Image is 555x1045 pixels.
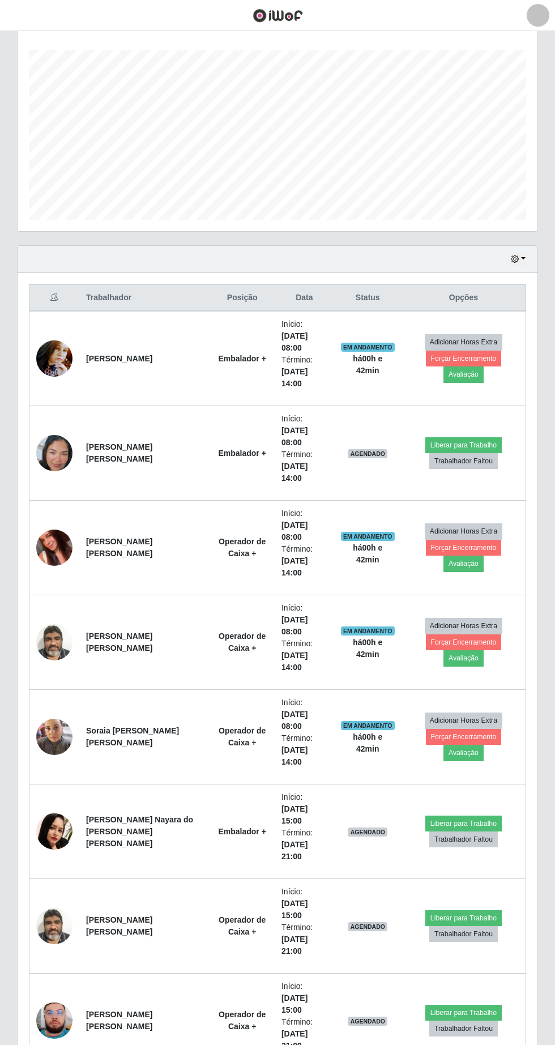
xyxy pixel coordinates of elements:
strong: há 00 h e 42 min [353,354,382,375]
button: Adicionar Horas Extra [425,618,502,634]
button: Avaliação [443,366,484,382]
strong: Embalador + [218,827,266,836]
time: [DATE] 08:00 [281,521,308,541]
strong: há 00 h e 42 min [353,543,382,564]
img: 1632155042572.jpeg [36,334,72,382]
li: Término: [281,638,327,673]
img: 1625107347864.jpeg [36,902,72,950]
span: AGENDADO [348,1017,387,1026]
time: [DATE] 21:00 [281,935,308,956]
img: 1752796864999.jpeg [36,713,72,761]
time: [DATE] 14:00 [281,367,308,388]
time: [DATE] 21:00 [281,840,308,861]
li: Término: [281,827,327,863]
li: Início: [281,980,327,1016]
button: Liberar para Trabalho [425,437,502,453]
button: Trabalhador Faltou [429,926,498,942]
li: Início: [281,318,327,354]
button: Avaliação [443,556,484,571]
strong: [PERSON_NAME] Nayara do [PERSON_NAME] [PERSON_NAME] [86,815,193,848]
span: AGENDADO [348,828,387,837]
time: [DATE] 08:00 [281,615,308,636]
strong: [PERSON_NAME] [PERSON_NAME] [86,1010,152,1031]
button: Liberar para Trabalho [425,1005,502,1021]
button: Adicionar Horas Extra [425,334,502,350]
button: Avaliação [443,650,484,666]
li: Término: [281,449,327,484]
strong: [PERSON_NAME] [PERSON_NAME] [86,442,152,463]
img: 1757949495626.jpeg [36,515,72,580]
strong: [PERSON_NAME] [86,354,152,363]
time: [DATE] 14:00 [281,462,308,483]
span: EM ANDAMENTO [341,721,395,730]
strong: Operador de Caixa + [219,726,266,747]
img: CoreUI Logo [253,8,303,23]
time: [DATE] 08:00 [281,710,308,731]
span: EM ANDAMENTO [341,626,395,635]
li: Início: [281,697,327,732]
time: [DATE] 15:00 [281,804,308,825]
th: Trabalhador [79,285,210,312]
strong: há 00 h e 42 min [353,732,382,753]
button: Forçar Encerramento [426,351,502,366]
time: [DATE] 14:00 [281,556,308,577]
time: [DATE] 15:00 [281,899,308,920]
strong: [PERSON_NAME] [PERSON_NAME] [86,632,152,652]
li: Início: [281,886,327,922]
strong: Soraia [PERSON_NAME] [PERSON_NAME] [86,726,179,747]
time: [DATE] 14:00 [281,745,308,766]
time: [DATE] 08:00 [281,426,308,447]
img: 1625107347864.jpeg [36,618,72,666]
img: 1753885080461.jpeg [36,813,72,850]
button: Forçar Encerramento [426,540,502,556]
li: Início: [281,791,327,827]
button: Avaliação [443,745,484,761]
th: Opções [402,285,526,312]
li: Término: [281,543,327,579]
span: AGENDADO [348,922,387,931]
strong: Operador de Caixa + [219,915,266,936]
button: Forçar Encerramento [426,729,502,745]
button: Forçar Encerramento [426,634,502,650]
button: Adicionar Horas Extra [425,713,502,728]
li: Término: [281,922,327,957]
strong: Operador de Caixa + [219,1010,266,1031]
strong: Operador de Caixa + [219,537,266,558]
strong: Embalador + [218,449,266,458]
img: 1755394195779.jpeg [36,421,72,485]
button: Trabalhador Faltou [429,1021,498,1037]
span: AGENDADO [348,449,387,458]
li: Início: [281,507,327,543]
span: EM ANDAMENTO [341,532,395,541]
li: Término: [281,354,327,390]
li: Início: [281,413,327,449]
time: [DATE] 08:00 [281,331,308,352]
li: Início: [281,602,327,638]
strong: [PERSON_NAME] [PERSON_NAME] [86,537,152,558]
span: EM ANDAMENTO [341,343,395,352]
strong: [PERSON_NAME] [PERSON_NAME] [86,915,152,936]
time: [DATE] 15:00 [281,993,308,1014]
button: Liberar para Trabalho [425,910,502,926]
th: Data [275,285,334,312]
strong: há 00 h e 42 min [353,638,382,659]
button: Trabalhador Faltou [429,831,498,847]
th: Status [334,285,402,312]
th: Posição [210,285,275,312]
button: Trabalhador Faltou [429,453,498,469]
button: Liberar para Trabalho [425,816,502,831]
strong: Embalador + [218,354,266,363]
time: [DATE] 14:00 [281,651,308,672]
strong: Operador de Caixa + [219,632,266,652]
li: Término: [281,732,327,768]
button: Adicionar Horas Extra [425,523,502,539]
